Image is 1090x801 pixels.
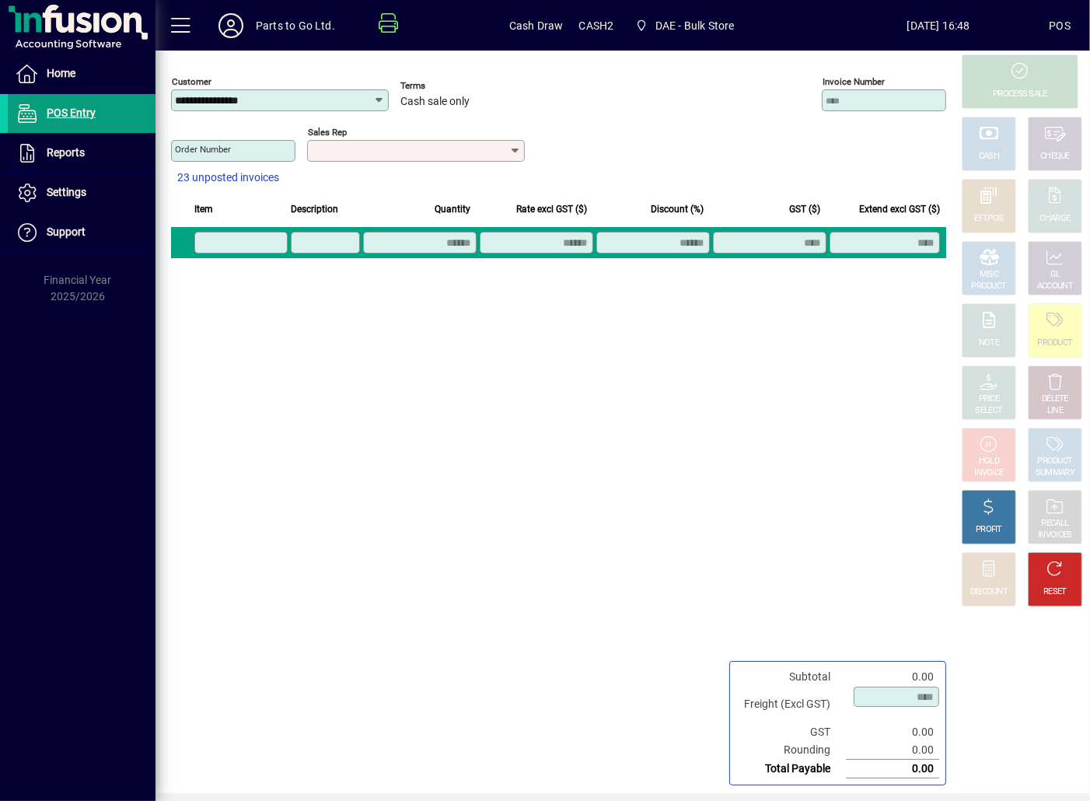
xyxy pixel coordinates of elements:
[516,201,587,218] span: Rate excl GST ($)
[629,12,740,40] span: DAE - Bulk Store
[400,96,470,108] span: Cash sale only
[206,12,256,40] button: Profile
[1038,530,1071,541] div: INVOICES
[47,146,85,159] span: Reports
[172,76,211,87] mat-label: Customer
[651,201,704,218] span: Discount (%)
[979,151,999,163] div: CASH
[736,760,846,778] td: Total Payable
[736,668,846,686] td: Subtotal
[1037,281,1073,292] div: ACCOUNT
[1037,338,1072,349] div: PRODUCT
[1043,586,1067,598] div: RESET
[974,467,1003,479] div: INVOICE
[256,13,335,38] div: Parts to Go Ltd.
[979,456,999,467] div: HOLD
[846,723,939,741] td: 0.00
[859,201,940,218] span: Extend excl GST ($)
[509,13,564,38] span: Cash Draw
[1037,456,1072,467] div: PRODUCT
[1050,269,1060,281] div: GL
[846,741,939,760] td: 0.00
[980,269,998,281] div: MISC
[47,186,86,198] span: Settings
[8,173,155,212] a: Settings
[1036,467,1074,479] div: SUMMARY
[846,668,939,686] td: 0.00
[1042,518,1069,530] div: RECALL
[736,686,846,723] td: Freight (Excl GST)
[47,67,75,79] span: Home
[823,76,885,87] mat-label: Invoice number
[971,281,1006,292] div: PRODUCT
[1047,405,1063,417] div: LINE
[975,213,1004,225] div: EFTPOS
[736,741,846,760] td: Rounding
[1040,213,1071,225] div: CHARGE
[175,144,231,155] mat-label: Order number
[979,394,1000,405] div: PRICE
[308,127,347,138] mat-label: Sales rep
[979,338,999,349] div: NOTE
[828,13,1050,38] span: [DATE] 16:48
[736,723,846,741] td: GST
[846,760,939,778] td: 0.00
[579,13,614,38] span: CASH2
[993,89,1047,100] div: PROCESS SALE
[655,13,735,38] span: DAE - Bulk Store
[976,524,1002,536] div: PROFIT
[400,81,494,91] span: Terms
[177,170,279,186] span: 23 unposted invoices
[1042,394,1068,405] div: DELETE
[789,201,820,218] span: GST ($)
[8,54,155,93] a: Home
[291,201,338,218] span: Description
[976,405,1003,417] div: SELECT
[970,586,1008,598] div: DISCOUNT
[194,201,213,218] span: Item
[8,213,155,252] a: Support
[171,164,285,192] button: 23 unposted invoices
[435,201,470,218] span: Quantity
[8,134,155,173] a: Reports
[47,107,96,119] span: POS Entry
[47,226,86,238] span: Support
[1049,13,1071,38] div: POS
[1040,151,1070,163] div: CHEQUE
